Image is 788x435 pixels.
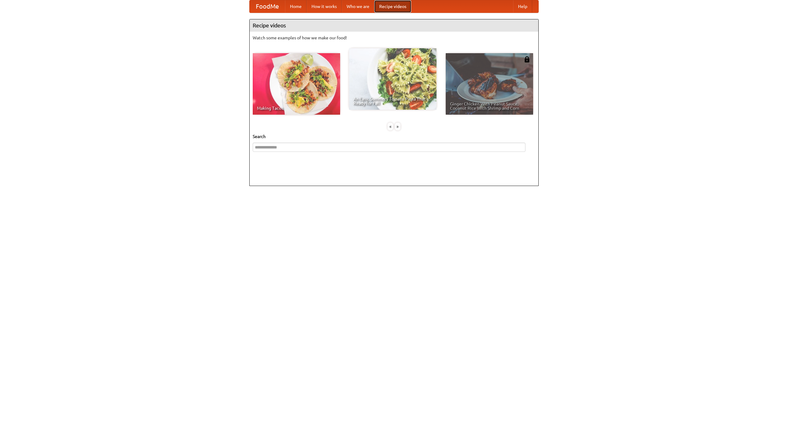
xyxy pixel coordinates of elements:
div: » [395,123,400,130]
span: An Easy, Summery Tomato Pasta That's Ready for Fall [353,97,432,105]
a: How it works [307,0,342,13]
a: An Easy, Summery Tomato Pasta That's Ready for Fall [349,48,436,110]
img: 483408.png [524,56,530,62]
a: Recipe videos [374,0,411,13]
a: FoodMe [250,0,285,13]
span: Making Tacos [257,106,336,110]
p: Watch some examples of how we make our food! [253,35,535,41]
a: Who we are [342,0,374,13]
a: Home [285,0,307,13]
h5: Search [253,133,535,140]
h4: Recipe videos [250,19,538,32]
a: Help [513,0,532,13]
a: Making Tacos [253,53,340,115]
div: « [388,123,393,130]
